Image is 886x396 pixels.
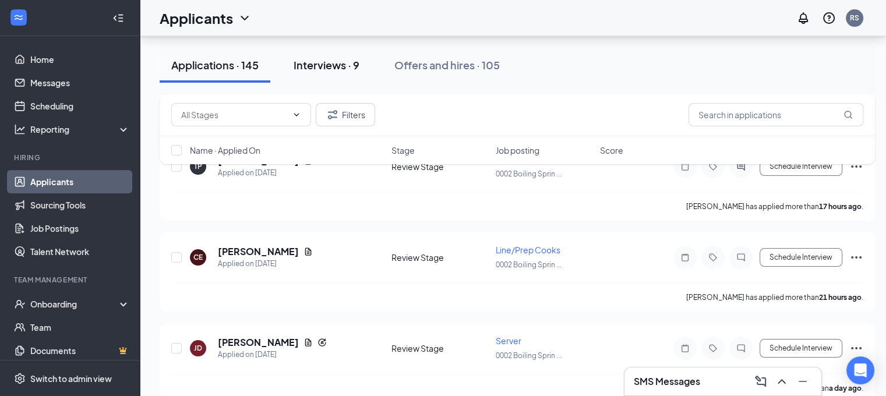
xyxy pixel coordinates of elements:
[326,108,340,122] svg: Filter
[849,250,863,264] svg: Ellipses
[850,13,859,23] div: RS
[634,375,700,388] h3: SMS Messages
[30,94,130,118] a: Scheduling
[496,335,521,346] span: Server
[14,123,26,135] svg: Analysis
[496,260,562,269] span: 0002 Boiling Sprin ...
[706,344,720,353] svg: Tag
[849,341,863,355] svg: Ellipses
[760,339,842,358] button: Schedule Interview
[706,253,720,262] svg: Tag
[796,374,810,388] svg: Minimize
[846,356,874,384] div: Open Intercom Messenger
[600,144,623,156] span: Score
[218,336,299,349] h5: [PERSON_NAME]
[829,384,862,393] b: a day ago
[678,344,692,353] svg: Note
[689,103,863,126] input: Search in applications
[171,58,259,72] div: Applications · 145
[734,253,748,262] svg: ChatInactive
[30,48,130,71] a: Home
[194,343,202,353] div: JD
[14,373,26,384] svg: Settings
[112,12,124,24] svg: Collapse
[686,201,863,211] p: [PERSON_NAME] has applied more than .
[775,374,789,388] svg: ChevronUp
[822,11,836,25] svg: QuestionInfo
[13,12,24,23] svg: WorkstreamLogo
[14,275,128,285] div: Team Management
[793,372,812,391] button: Minimize
[30,339,130,362] a: DocumentsCrown
[14,153,128,162] div: Hiring
[496,169,562,178] span: 0002 Boiling Sprin ...
[796,11,810,25] svg: Notifications
[686,292,863,302] p: [PERSON_NAME] has applied more than .
[218,258,313,270] div: Applied on [DATE]
[294,58,359,72] div: Interviews · 9
[391,144,415,156] span: Stage
[292,110,301,119] svg: ChevronDown
[496,351,562,360] span: 0002 Boiling Sprin ...
[303,338,313,347] svg: Document
[30,71,130,94] a: Messages
[30,123,130,135] div: Reporting
[218,349,327,360] div: Applied on [DATE]
[238,11,252,25] svg: ChevronDown
[819,293,862,302] b: 21 hours ago
[754,374,768,388] svg: ComposeMessage
[394,58,500,72] div: Offers and hires · 105
[678,253,692,262] svg: Note
[181,108,287,121] input: All Stages
[30,217,130,240] a: Job Postings
[30,193,130,217] a: Sourcing Tools
[190,144,260,156] span: Name · Applied On
[819,202,862,211] b: 17 hours ago
[772,372,791,391] button: ChevronUp
[760,248,842,267] button: Schedule Interview
[391,342,489,354] div: Review Stage
[193,252,203,262] div: CE
[14,298,26,310] svg: UserCheck
[317,338,327,347] svg: Reapply
[30,170,130,193] a: Applicants
[30,316,130,339] a: Team
[218,245,299,258] h5: [PERSON_NAME]
[734,344,748,353] svg: ChatInactive
[391,252,489,263] div: Review Stage
[30,240,130,263] a: Talent Network
[30,298,120,310] div: Onboarding
[751,372,770,391] button: ComposeMessage
[316,103,375,126] button: Filter Filters
[303,247,313,256] svg: Document
[496,245,560,255] span: Line/Prep Cooks
[496,144,539,156] span: Job posting
[843,110,853,119] svg: MagnifyingGlass
[30,373,112,384] div: Switch to admin view
[160,8,233,28] h1: Applicants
